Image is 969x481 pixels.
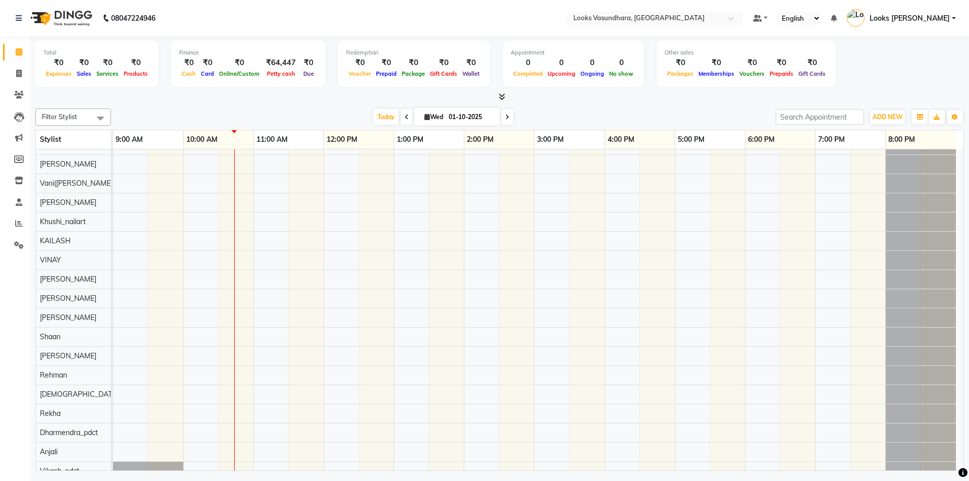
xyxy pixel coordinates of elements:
[121,57,150,69] div: ₹0
[179,48,317,57] div: Finance
[796,70,828,77] span: Gift Cards
[94,70,121,77] span: Services
[40,390,119,399] span: [DEMOGRAPHIC_DATA]
[399,57,427,69] div: ₹0
[40,159,96,169] span: [PERSON_NAME]
[40,135,61,144] span: Stylist
[40,198,96,207] span: [PERSON_NAME]
[675,132,707,147] a: 5:00 PM
[607,57,636,69] div: 0
[511,57,545,69] div: 0
[446,110,496,125] input: 2025-10-01
[40,370,67,380] span: Rehman
[113,132,145,147] a: 9:00 AM
[605,132,637,147] a: 4:00 PM
[578,57,607,69] div: 0
[43,57,74,69] div: ₹0
[737,57,767,69] div: ₹0
[346,70,373,77] span: Voucher
[26,4,95,32] img: logo
[111,4,155,32] b: 08047224946
[40,447,58,456] span: Anjali
[399,70,427,77] span: Package
[179,57,198,69] div: ₹0
[74,57,94,69] div: ₹0
[40,409,61,418] span: Rekha
[300,57,317,69] div: ₹0
[394,132,426,147] a: 1:00 PM
[40,313,96,322] span: [PERSON_NAME]
[886,132,918,147] a: 8:00 PM
[767,57,796,69] div: ₹0
[696,57,737,69] div: ₹0
[545,70,578,77] span: Upcoming
[264,70,298,77] span: Petty cash
[511,48,636,57] div: Appointment
[427,57,460,69] div: ₹0
[184,132,220,147] a: 10:00 AM
[870,13,950,24] span: Looks [PERSON_NAME]
[42,113,77,121] span: Filter Stylist
[373,109,399,125] span: Today
[74,70,94,77] span: Sales
[346,57,373,69] div: ₹0
[94,57,121,69] div: ₹0
[254,132,290,147] a: 11:00 AM
[217,70,262,77] span: Online/Custom
[870,110,905,124] button: ADD NEW
[324,132,360,147] a: 12:00 PM
[198,57,217,69] div: ₹0
[40,428,98,437] span: Dharmendra_pdct
[373,70,399,77] span: Prepaid
[40,275,96,284] span: [PERSON_NAME]
[460,70,482,77] span: Wallet
[511,70,545,77] span: Completed
[198,70,217,77] span: Card
[460,57,482,69] div: ₹0
[796,57,828,69] div: ₹0
[179,70,198,77] span: Cash
[545,57,578,69] div: 0
[665,48,828,57] div: Other sales
[696,70,737,77] span: Memberships
[607,70,636,77] span: No show
[464,132,496,147] a: 2:00 PM
[427,70,460,77] span: Gift Cards
[665,70,696,77] span: Packages
[217,57,262,69] div: ₹0
[262,57,300,69] div: ₹64,447
[776,109,864,125] input: Search Appointment
[873,113,902,121] span: ADD NEW
[40,217,86,226] span: Khushi_nailart
[40,179,115,188] span: Vani([PERSON_NAME])
[40,351,96,360] span: [PERSON_NAME]
[121,70,150,77] span: Products
[346,48,482,57] div: Redemption
[40,255,61,264] span: VINAY
[767,70,796,77] span: Prepaids
[534,132,566,147] a: 3:00 PM
[737,70,767,77] span: Vouchers
[43,70,74,77] span: Expenses
[301,70,316,77] span: Due
[847,9,865,27] img: Looks Vasundhara GZB
[665,57,696,69] div: ₹0
[43,48,150,57] div: Total
[40,332,61,341] span: Shaan
[40,466,79,475] span: Vikash_pdct
[816,132,847,147] a: 7:00 PM
[373,57,399,69] div: ₹0
[40,294,96,303] span: [PERSON_NAME]
[40,236,71,245] span: KAILASH
[578,70,607,77] span: Ongoing
[422,113,446,121] span: Wed
[745,132,777,147] a: 6:00 PM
